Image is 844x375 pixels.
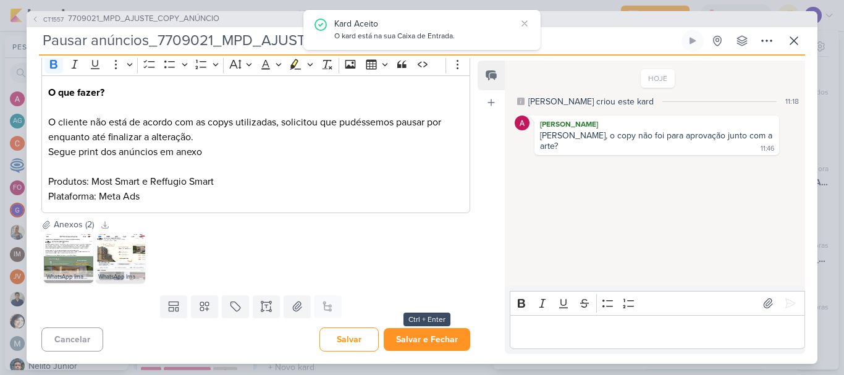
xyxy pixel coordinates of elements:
[537,118,777,130] div: [PERSON_NAME]
[41,75,470,213] div: Editor editing area: main
[44,234,93,283] img: tnZ9lLcvfqvb5nVdFxioEleZas1XbsyNGe0nWVEm.jpg
[334,30,516,43] div: O kard está na sua Caixa de Entrada.
[319,327,379,352] button: Salvar
[510,291,805,315] div: Editor toolbar
[41,327,103,352] button: Cancelar
[540,130,775,151] div: [PERSON_NAME], o copy não foi para aprovação junto com a arte?
[48,85,463,204] p: O cliente não está de acordo com as copys utilizadas, solicitou que pudéssemos pausar por enquant...
[44,271,93,283] div: WhatsApp Image [DATE] 10.08.52.jpeg
[384,328,470,351] button: Salvar e Fechar
[510,315,805,349] div: Editor editing area: main
[96,271,145,283] div: WhatsApp Image [DATE] 10.08.26.jpeg
[785,96,799,107] div: 11:18
[334,17,516,30] div: Kard Aceito
[528,95,654,108] div: [PERSON_NAME] criou este kard
[688,36,698,46] div: Ligar relógio
[54,218,94,231] div: Anexos (2)
[96,234,145,283] img: lbkU96jzLX1gusmlL4SGLCMlAi9xiBJYhjzAqTEC.jpg
[41,52,470,76] div: Editor toolbar
[403,313,450,326] div: Ctrl + Enter
[515,116,530,130] img: Alessandra Gomes
[761,144,774,154] div: 11:46
[48,86,104,99] strong: O que fazer?
[39,30,679,52] input: Kard Sem Título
